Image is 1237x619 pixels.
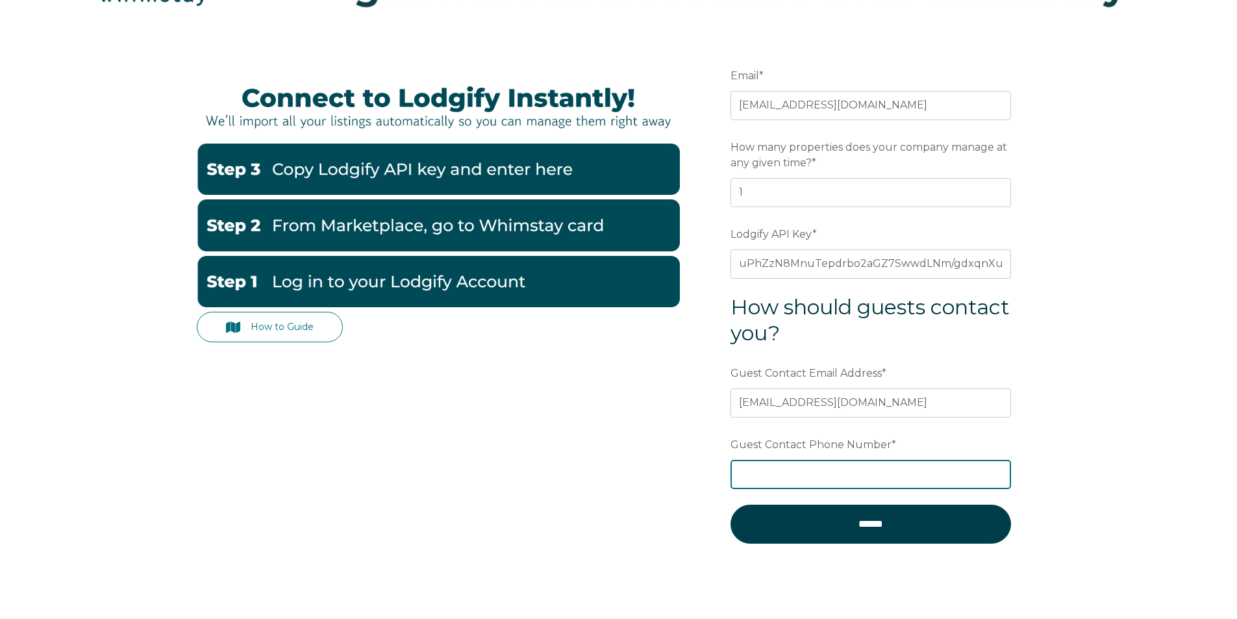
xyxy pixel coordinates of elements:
[197,312,344,342] a: How to Guide
[197,73,680,139] img: LodgifyBanner
[731,294,1010,346] span: How should guests contact you?
[197,144,680,196] img: Lodgify3
[731,363,882,383] span: Guest Contact Email Address
[731,66,759,86] span: Email
[731,137,1007,173] span: How many properties does your company manage at any given time?
[197,199,680,251] img: Lodgify2
[197,256,680,308] img: Lodgify1
[731,435,892,455] span: Guest Contact Phone Number
[731,224,812,244] span: Lodgify API Key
